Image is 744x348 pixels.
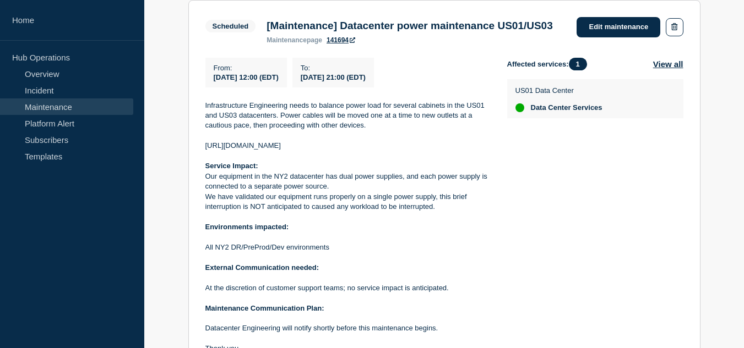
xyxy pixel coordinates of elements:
[327,36,355,44] a: 141694
[301,64,366,72] p: To :
[205,141,490,151] p: [URL][DOMAIN_NAME]
[653,58,683,70] button: View all
[515,103,524,112] div: up
[267,20,553,32] h3: [Maintenance] Datacenter power maintenance US01/US03
[569,58,587,70] span: 1
[515,86,602,95] p: US01 Data Center
[267,36,322,44] p: page
[205,263,319,272] strong: External Communication needed:
[205,101,490,131] p: Infrastructure Engineering needs to balance power load for several cabinets in the US01 and US03 ...
[214,64,279,72] p: From :
[301,73,366,81] span: [DATE] 21:00 (EDT)
[214,73,279,81] span: [DATE] 12:00 (EDT)
[205,323,490,333] p: Datacenter Engineering will notify shortly before this maintenance begins.
[267,36,307,44] span: maintenance
[205,223,289,231] strong: Environments impacted:
[205,20,256,32] span: Scheduled
[507,58,593,70] span: Affected services:
[205,172,490,192] p: Our equipment in the NY2 datacenter has dual power supplies, and each power supply is connected t...
[205,162,258,170] strong: Service Impact:
[205,283,490,293] p: At the discretion of customer support teams; no service impact is anticipated.
[531,103,602,112] span: Data Center Services
[205,192,490,212] p: We have validated our equipment runs properly on a single power supply, this brief interruption i...
[205,304,324,312] strong: Maintenance Communication Plan:
[577,17,660,37] a: Edit maintenance
[205,242,490,252] p: All NY2 DR/PreProd/Dev environments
